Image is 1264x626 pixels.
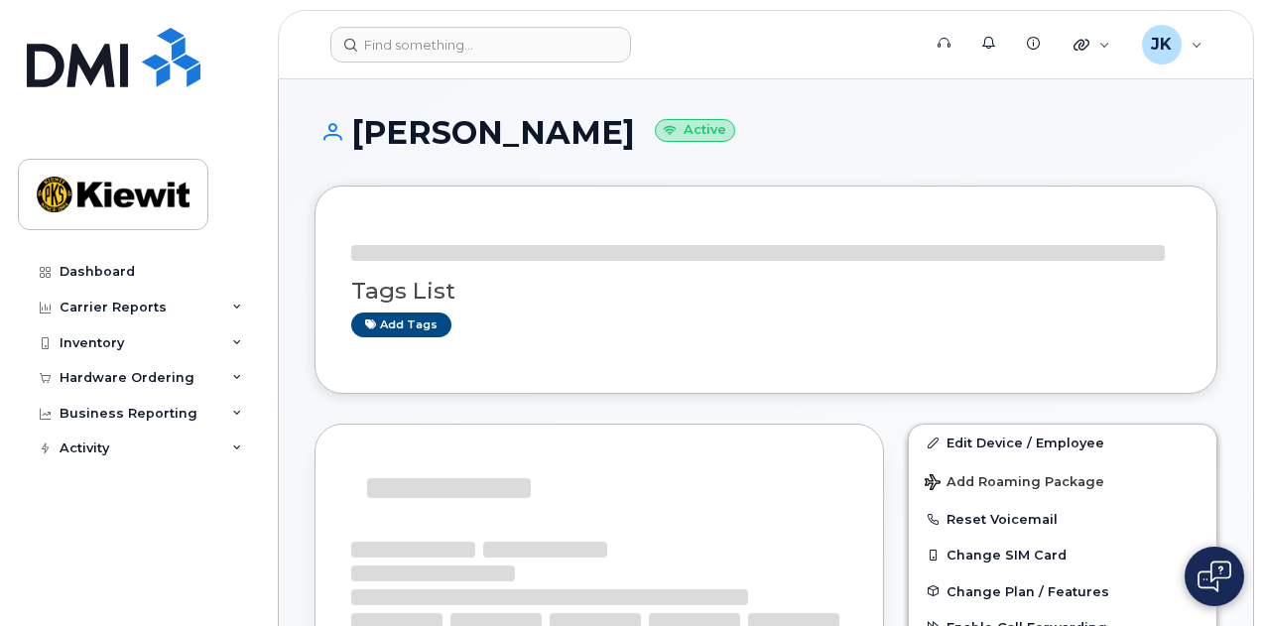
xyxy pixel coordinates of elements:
[947,583,1109,598] span: Change Plan / Features
[655,119,735,142] small: Active
[909,501,1216,537] button: Reset Voicemail
[315,115,1217,150] h1: [PERSON_NAME]
[925,474,1104,493] span: Add Roaming Package
[909,537,1216,572] button: Change SIM Card
[909,425,1216,460] a: Edit Device / Employee
[351,313,451,337] a: Add tags
[1198,561,1231,592] img: Open chat
[351,279,1181,304] h3: Tags List
[909,460,1216,501] button: Add Roaming Package
[909,573,1216,609] button: Change Plan / Features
